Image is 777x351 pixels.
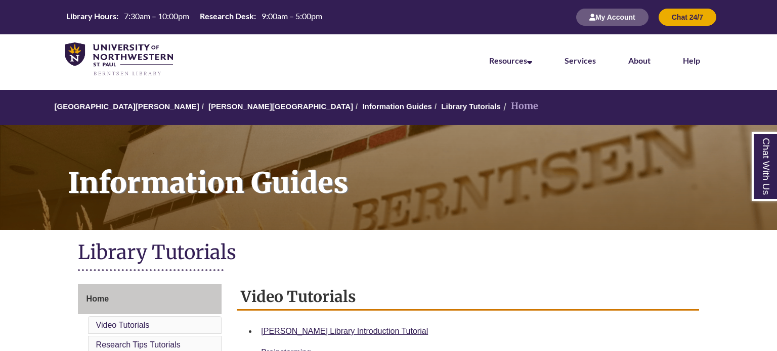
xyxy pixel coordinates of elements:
a: Services [565,56,596,65]
a: About [628,56,651,65]
a: Home [78,284,222,314]
a: Video Tutorials [96,321,150,329]
a: My Account [576,13,649,21]
button: My Account [576,9,649,26]
th: Research Desk: [196,11,257,22]
a: [PERSON_NAME] Library Introduction Tutorial [261,327,428,335]
a: Research Tips Tutorials [96,340,181,349]
a: Resources [489,56,532,65]
a: Information Guides [362,102,432,111]
table: Hours Today [62,11,326,23]
h1: Information Guides [57,125,777,217]
li: Home [501,99,538,114]
a: Help [683,56,700,65]
button: Chat 24/7 [659,9,716,26]
span: Home [87,294,109,303]
th: Library Hours: [62,11,120,22]
a: Hours Today [62,11,326,24]
img: UNWSP Library Logo [65,42,173,77]
h1: Library Tutorials [78,240,700,267]
a: Chat 24/7 [659,13,716,21]
a: Library Tutorials [441,102,500,111]
span: 7:30am – 10:00pm [124,11,189,21]
h2: Video Tutorials [237,284,699,311]
a: [PERSON_NAME][GEOGRAPHIC_DATA] [208,102,353,111]
span: 9:00am – 5:00pm [262,11,322,21]
a: [GEOGRAPHIC_DATA][PERSON_NAME] [55,102,199,111]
